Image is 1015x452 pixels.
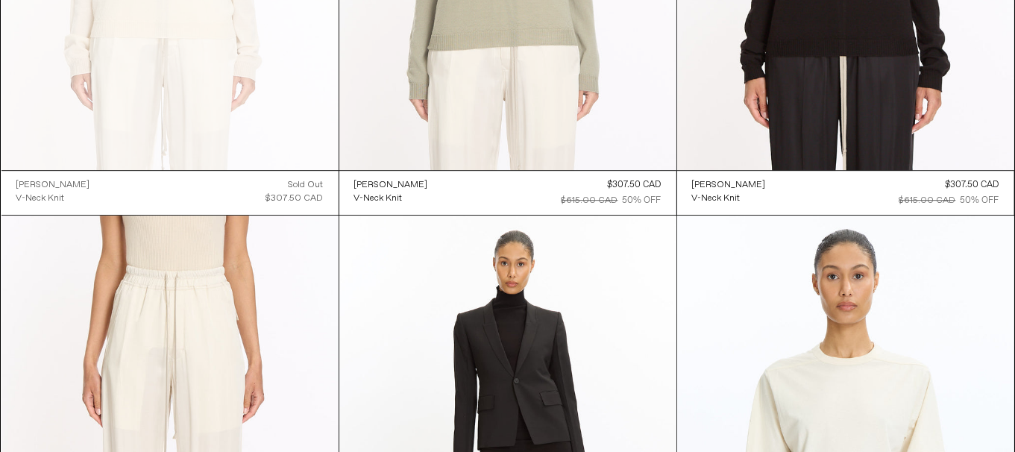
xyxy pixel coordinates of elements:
a: [PERSON_NAME] [16,178,90,192]
a: V-Neck Knit [354,192,428,205]
a: [PERSON_NAME] [692,178,766,192]
div: V-Neck Knit [354,192,403,205]
div: $615.00 CAD [899,194,956,207]
div: $307.50 CAD [946,178,999,192]
div: 50% OFF [961,194,999,207]
div: V-Neck Knit [16,192,65,205]
div: $307.50 CAD [608,178,662,192]
div: V-Neck Knit [692,192,741,205]
div: $307.50 CAD [266,192,324,205]
a: [PERSON_NAME] [354,178,428,192]
a: V-Neck Knit [16,192,90,205]
div: Sold out [289,178,324,192]
div: [PERSON_NAME] [16,179,90,192]
div: 50% OFF [623,194,662,207]
div: [PERSON_NAME] [354,179,428,192]
div: $615.00 CAD [562,194,618,207]
a: V-Neck Knit [692,192,766,205]
div: [PERSON_NAME] [692,179,766,192]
